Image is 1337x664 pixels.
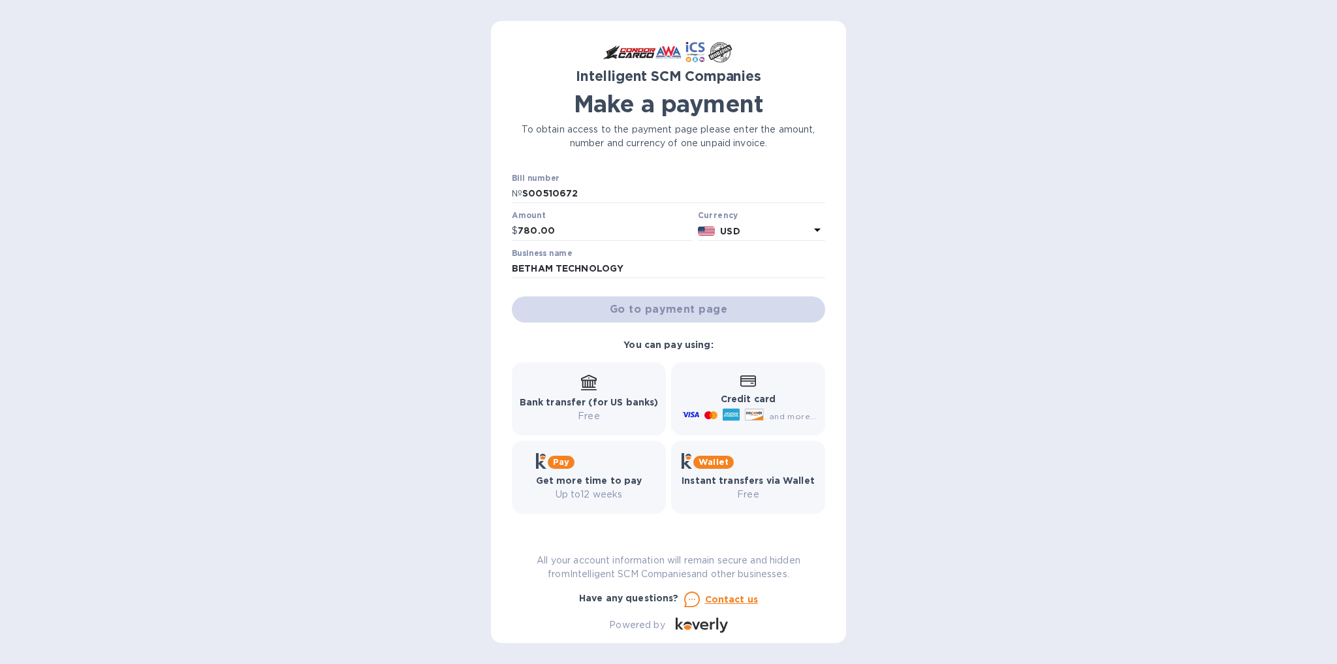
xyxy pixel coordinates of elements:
label: Bill number [512,174,559,182]
p: Up to 12 weeks [536,488,642,501]
p: № [512,187,522,200]
label: Amount [512,212,545,220]
p: To obtain access to the payment page please enter the amount, number and currency of one unpaid i... [512,123,825,150]
b: Wallet [699,457,729,467]
b: USD [720,226,740,236]
p: $ [512,224,518,238]
b: You can pay using: [623,340,713,350]
label: Business name [512,249,572,257]
b: Currency [698,210,738,220]
u: Contact us [705,594,759,605]
span: and more... [769,411,817,421]
input: 0.00 [518,221,693,241]
p: All your account information will remain secure and hidden from Intelligent SCM Companies and oth... [512,554,825,581]
b: Instant transfers via Wallet [682,475,815,486]
h1: Make a payment [512,90,825,118]
b: Bank transfer (for US banks) [520,397,659,407]
b: Intelligent SCM Companies [576,68,761,84]
b: Credit card [721,394,776,404]
p: Free [682,488,815,501]
p: Powered by [609,618,665,632]
b: Get more time to pay [536,475,642,486]
p: Free [520,409,659,423]
img: USD [698,227,716,236]
b: Pay [553,457,569,467]
b: Have any questions? [579,593,679,603]
input: Enter business name [512,259,825,279]
input: Enter bill number [522,184,825,204]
